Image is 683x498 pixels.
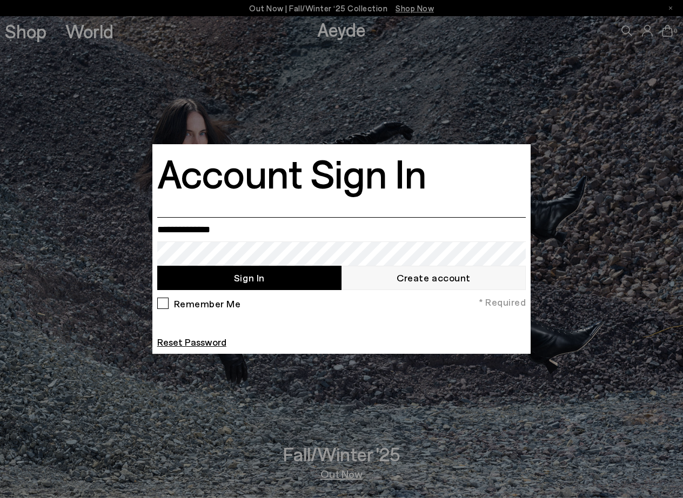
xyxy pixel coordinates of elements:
[157,151,426,194] h2: Account Sign In
[171,298,241,308] label: Remember Me
[157,266,341,290] button: Sign In
[341,266,526,290] a: Create account
[157,336,226,348] a: Reset Password
[479,295,526,309] span: * Required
